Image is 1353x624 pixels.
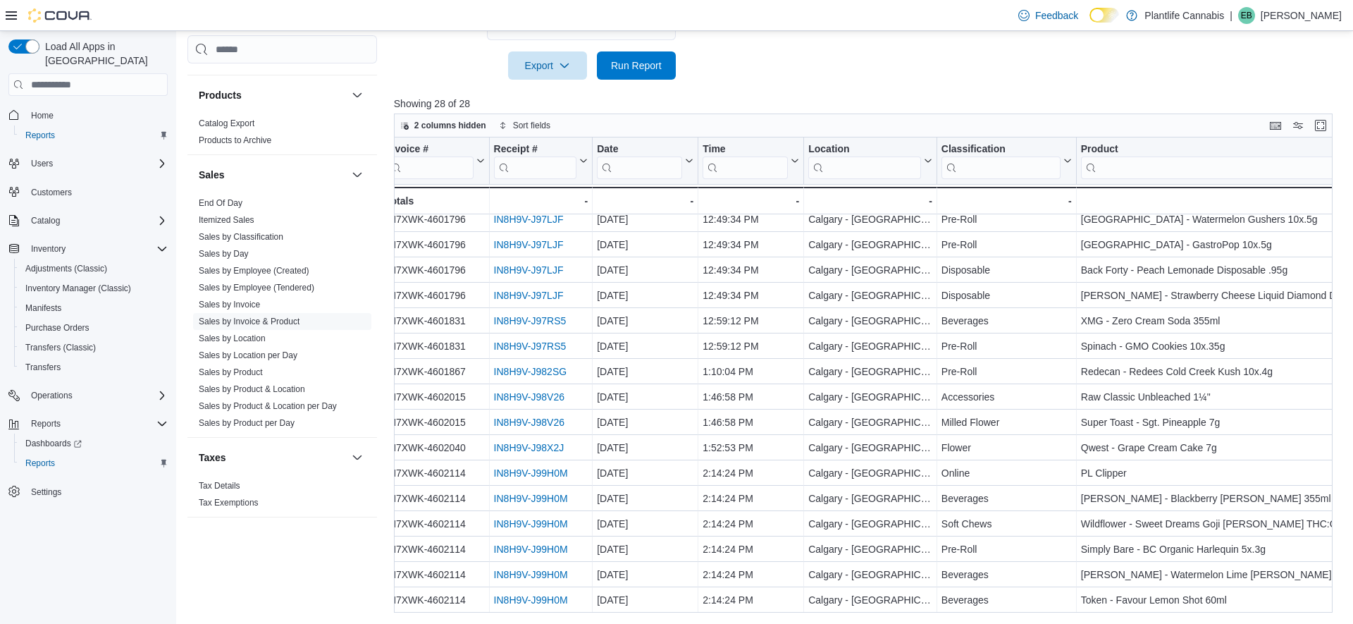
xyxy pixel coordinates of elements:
div: Classification [941,143,1061,157]
span: Purchase Orders [20,319,168,336]
button: Home [3,104,173,125]
span: Export [517,51,579,80]
span: Dashboards [20,435,168,452]
div: Calgary - [GEOGRAPHIC_DATA] [808,515,932,532]
span: End Of Day [199,197,242,209]
span: Reports [31,418,61,429]
div: 2:14:24 PM [703,592,799,608]
div: IN7XWK-4601831 [386,338,485,355]
span: Sales by Invoice & Product [199,316,299,327]
div: Calgary - [GEOGRAPHIC_DATA] [808,287,932,304]
span: Sales by Product per Day [199,417,295,429]
div: 12:49:34 PM [703,262,799,279]
div: Calgary - [GEOGRAPHIC_DATA] [808,490,932,507]
h3: Taxes [199,451,226,465]
a: Purchase Orders [20,319,95,336]
span: Transfers [20,359,168,376]
div: Totals [385,192,485,209]
a: IN8H9V-J98V26 [493,391,564,403]
div: Calgary - [GEOGRAPHIC_DATA] [808,363,932,380]
button: Users [3,154,173,173]
div: 2:14:24 PM [703,465,799,482]
button: Reports [3,414,173,434]
div: IN7XWK-4602040 [386,439,485,456]
span: Transfers (Classic) [20,339,168,356]
button: Location [808,143,932,179]
div: [DATE] [597,338,693,355]
div: Receipt # [493,143,576,157]
div: Location [808,143,921,157]
div: Calgary - [GEOGRAPHIC_DATA] [808,414,932,431]
span: Customers [31,187,72,198]
div: Date [597,143,682,179]
button: Reports [25,415,66,432]
button: Taxes [199,451,346,465]
div: Pricing [187,52,377,75]
span: Sales by Product & Location per Day [199,400,337,412]
span: Sales by Employee (Created) [199,265,309,276]
a: Itemized Sales [199,215,254,225]
span: Operations [31,390,73,401]
div: Milled Flower [941,414,1072,431]
div: Products [187,115,377,154]
div: 1:10:04 PM [703,363,799,380]
span: Manifests [20,300,168,317]
a: Sales by Product & Location [199,384,305,394]
div: Calgary - [GEOGRAPHIC_DATA] [808,312,932,329]
span: Adjustments (Classic) [25,263,107,274]
button: Operations [3,386,173,405]
div: Location [808,143,921,179]
span: Sales by Location per Day [199,350,297,361]
button: Products [349,87,366,104]
button: Run Report [597,51,676,80]
div: 1:46:58 PM [703,389,799,405]
a: IN8H9V-J97LJF [493,214,563,225]
div: IN7XWK-4601796 [386,287,485,304]
input: Dark Mode [1089,8,1119,23]
div: Calgary - [GEOGRAPHIC_DATA] [808,236,932,253]
a: Sales by Invoice & Product [199,317,299,326]
button: Export [508,51,587,80]
div: Calgary - [GEOGRAPHIC_DATA] [808,338,932,355]
a: IN8H9V-J99H0M [493,518,567,530]
button: Taxes [349,449,366,466]
div: [DATE] [597,439,693,456]
a: Manifests [20,300,67,317]
a: Sales by Invoice [199,300,260,310]
div: Product [1081,143,1342,179]
span: Sales by Location [199,333,266,344]
div: Invoice # [386,143,474,179]
a: Dashboards [20,435,87,452]
button: Manifests [14,298,173,318]
div: [DATE] [597,262,693,279]
button: Users [25,155,58,172]
div: IN7XWK-4601796 [386,211,485,228]
div: [DATE] [597,287,693,304]
div: 12:49:34 PM [703,211,799,228]
div: [DATE] [597,363,693,380]
button: Catalog [25,212,66,229]
span: Transfers (Classic) [25,342,96,353]
span: Reports [25,458,55,469]
a: IN8H9V-J97RS5 [493,315,566,326]
a: Transfers (Classic) [20,339,101,356]
span: Inventory Manager (Classic) [20,280,168,297]
button: Enter fullscreen [1312,117,1329,134]
a: Sales by Classification [199,232,283,242]
div: [DATE] [597,592,693,608]
span: Inventory Manager (Classic) [25,283,131,294]
span: Run Report [611,59,662,73]
a: IN8H9V-J99H0M [493,569,567,580]
div: - [493,192,588,209]
span: Sales by Employee (Tendered) [199,282,314,293]
span: Manifests [25,302,61,314]
div: Receipt # URL [493,143,576,179]
span: Purchase Orders [25,322,89,334]
div: Online [941,465,1072,482]
a: IN8H9V-J97LJF [493,290,563,301]
span: Transfers [25,362,61,373]
a: Sales by Location [199,334,266,343]
div: [DATE] [597,312,693,329]
a: Sales by Product [199,367,263,377]
span: Home [25,106,168,123]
